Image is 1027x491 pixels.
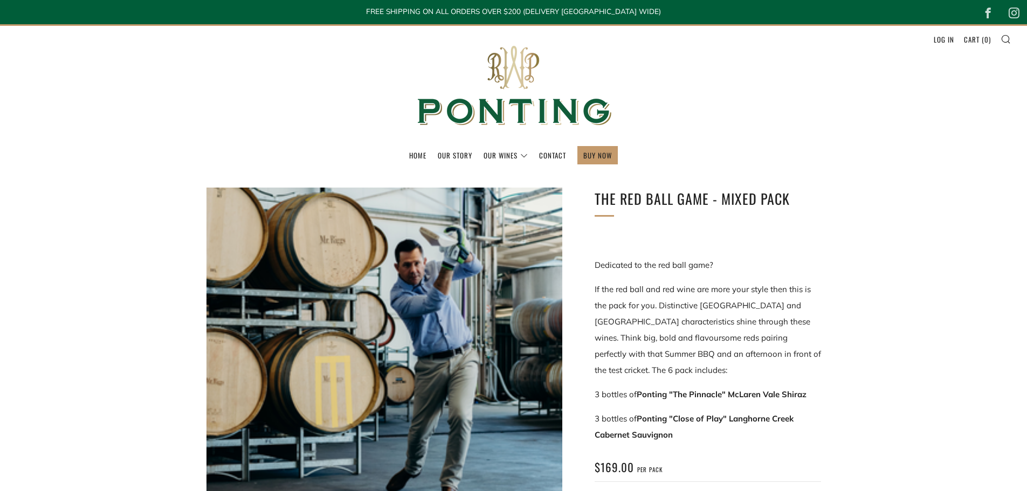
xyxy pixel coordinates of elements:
p: Dedicated to the red ball game? [595,257,821,273]
img: Ponting Wines [406,26,622,146]
a: Home [409,147,426,164]
strong: Ponting "Close of Play" Langhorne Creek Cabernet Sauvignon [595,413,794,440]
strong: Ponting "The Pinnacle" McLaren Vale Shiraz [637,389,807,399]
h1: The Red Ball Game - Mixed Pack [595,188,821,210]
a: Log in [934,31,954,48]
a: BUY NOW [583,147,612,164]
a: Contact [539,147,566,164]
p: 3 bottles of [595,386,821,403]
p: If the red ball and red wine are more your style then this is the pack for you. Distinctive [GEOG... [595,281,821,378]
span: $169.00 [595,459,634,475]
a: Our Story [438,147,472,164]
a: Cart (0) [964,31,991,48]
span: per pack [637,466,663,474]
span: 0 [984,34,989,45]
a: Our Wines [484,147,528,164]
p: 3 bottles of [595,411,821,443]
